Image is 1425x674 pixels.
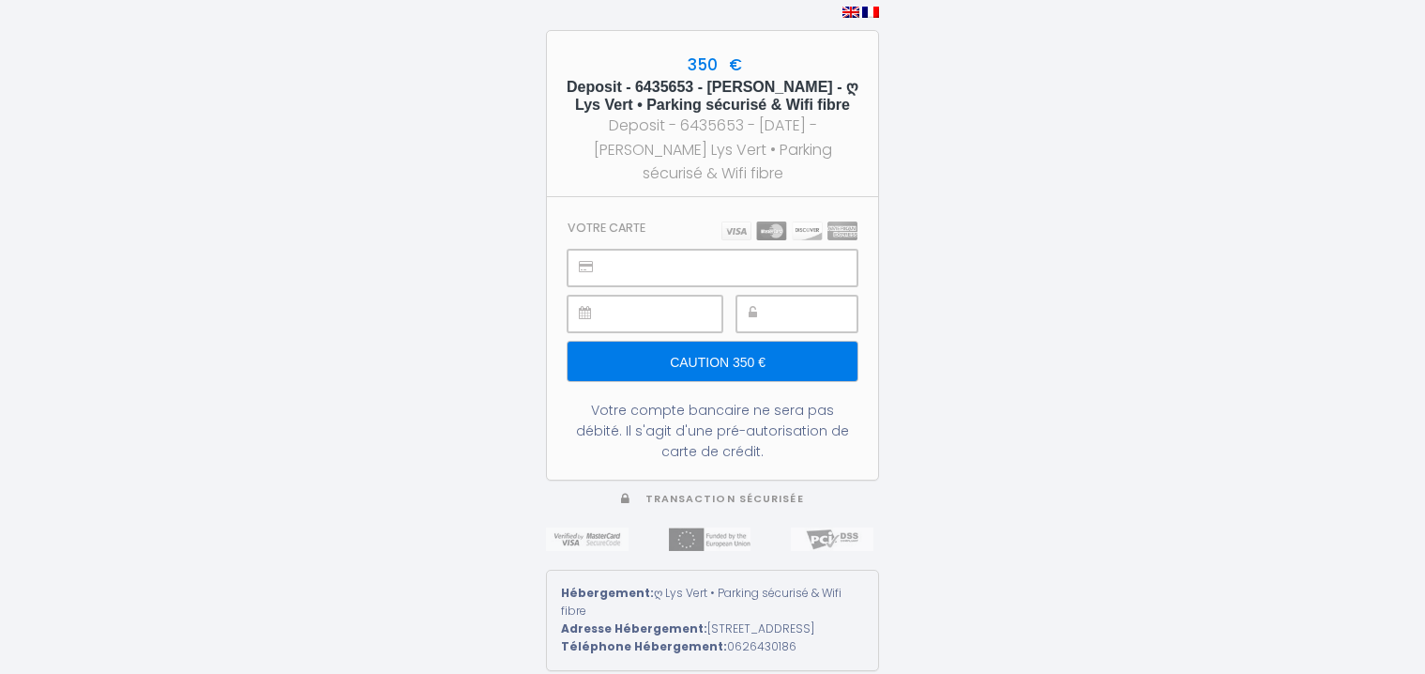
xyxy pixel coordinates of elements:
div: 0626430186 [561,638,864,656]
span: Transaction sécurisée [645,492,804,506]
iframe: Cadre sécurisé pour la saisie du code de sécurité CVC [779,297,857,331]
iframe: Cadre sécurisé pour la saisie du numéro de carte [610,251,857,285]
input: Caution 350 € [568,342,857,381]
iframe: Cadre sécurisé pour la saisie de la date d'expiration [610,297,721,331]
div: ღ Lys Vert • Parking sécurisé & Wifi fibre [561,585,864,620]
strong: Téléphone Hébergement: [561,638,727,654]
span: 350 € [683,54,742,76]
div: Deposit - 6435653 - [DATE] - [PERSON_NAME] Lys Vert • Parking sécurisé & Wifi fibre [564,114,861,184]
h5: Deposit - 6435653 - [PERSON_NAME] - ღ Lys Vert • Parking sécurisé & Wifi fibre [564,78,861,114]
strong: Adresse Hébergement: [561,620,707,636]
strong: Hébergement: [561,585,654,601]
img: carts.png [721,222,857,240]
img: en.png [842,7,859,18]
div: Votre compte bancaire ne sera pas débité. Il s'agit d'une pré-autorisation de carte de crédit. [568,400,857,462]
h3: Votre carte [568,221,645,235]
div: [STREET_ADDRESS] [561,620,864,638]
img: fr.png [862,7,879,18]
